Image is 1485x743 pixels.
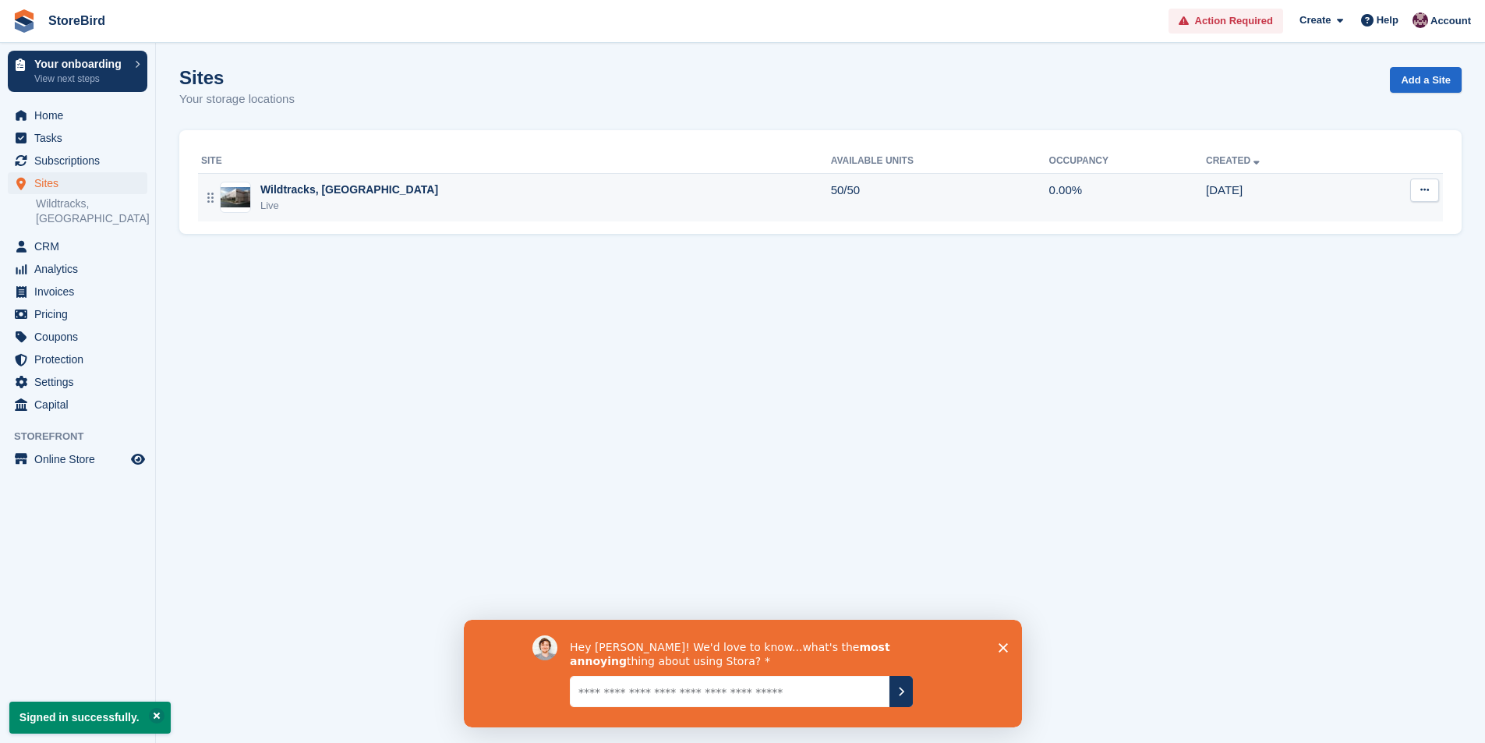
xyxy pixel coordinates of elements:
span: Home [34,104,128,126]
a: menu [8,258,147,280]
span: CRM [34,235,128,257]
img: Hugh Stanton [1413,12,1428,28]
span: Invoices [34,281,128,303]
a: Your onboarding View next steps [8,51,147,92]
a: Created [1206,155,1263,166]
a: menu [8,281,147,303]
div: Wildtracks, [GEOGRAPHIC_DATA] [260,182,438,198]
a: menu [8,326,147,348]
a: Wildtracks, [GEOGRAPHIC_DATA] [36,196,147,226]
span: Storefront [14,429,155,444]
a: Add a Site [1390,67,1462,93]
h1: Sites [179,67,295,88]
a: menu [8,394,147,416]
a: StoreBird [42,8,111,34]
a: menu [8,150,147,172]
span: Coupons [34,326,128,348]
span: Account [1430,13,1471,29]
span: Pricing [34,303,128,325]
span: Action Required [1195,13,1273,29]
span: Create [1299,12,1331,28]
td: [DATE] [1206,173,1356,221]
img: Image of Wildtracks, Red Lodge site [221,187,250,207]
a: menu [8,235,147,257]
td: 50/50 [831,173,1049,221]
a: menu [8,349,147,370]
a: menu [8,127,147,149]
th: Occupancy [1049,149,1206,174]
span: Sites [34,172,128,194]
a: Preview store [129,450,147,469]
iframe: Survey by David from Stora [464,620,1022,727]
a: menu [8,172,147,194]
a: menu [8,448,147,470]
span: Online Store [34,448,128,470]
a: Action Required [1169,9,1283,34]
span: Settings [34,371,128,393]
th: Site [198,149,831,174]
span: Protection [34,349,128,370]
a: menu [8,104,147,126]
img: stora-icon-8386f47178a22dfd0bd8f6a31ec36ba5ce8667c1dd55bd0f319d3a0aa187defe.svg [12,9,36,33]
span: Help [1377,12,1398,28]
p: View next steps [34,72,127,86]
a: menu [8,371,147,393]
span: Analytics [34,258,128,280]
p: Your onboarding [34,58,127,69]
th: Available Units [831,149,1049,174]
a: menu [8,303,147,325]
p: Your storage locations [179,90,295,108]
span: Tasks [34,127,128,149]
p: Signed in successfully. [9,702,171,734]
span: Subscriptions [34,150,128,172]
div: Live [260,198,438,214]
td: 0.00% [1049,173,1206,221]
span: Capital [34,394,128,416]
